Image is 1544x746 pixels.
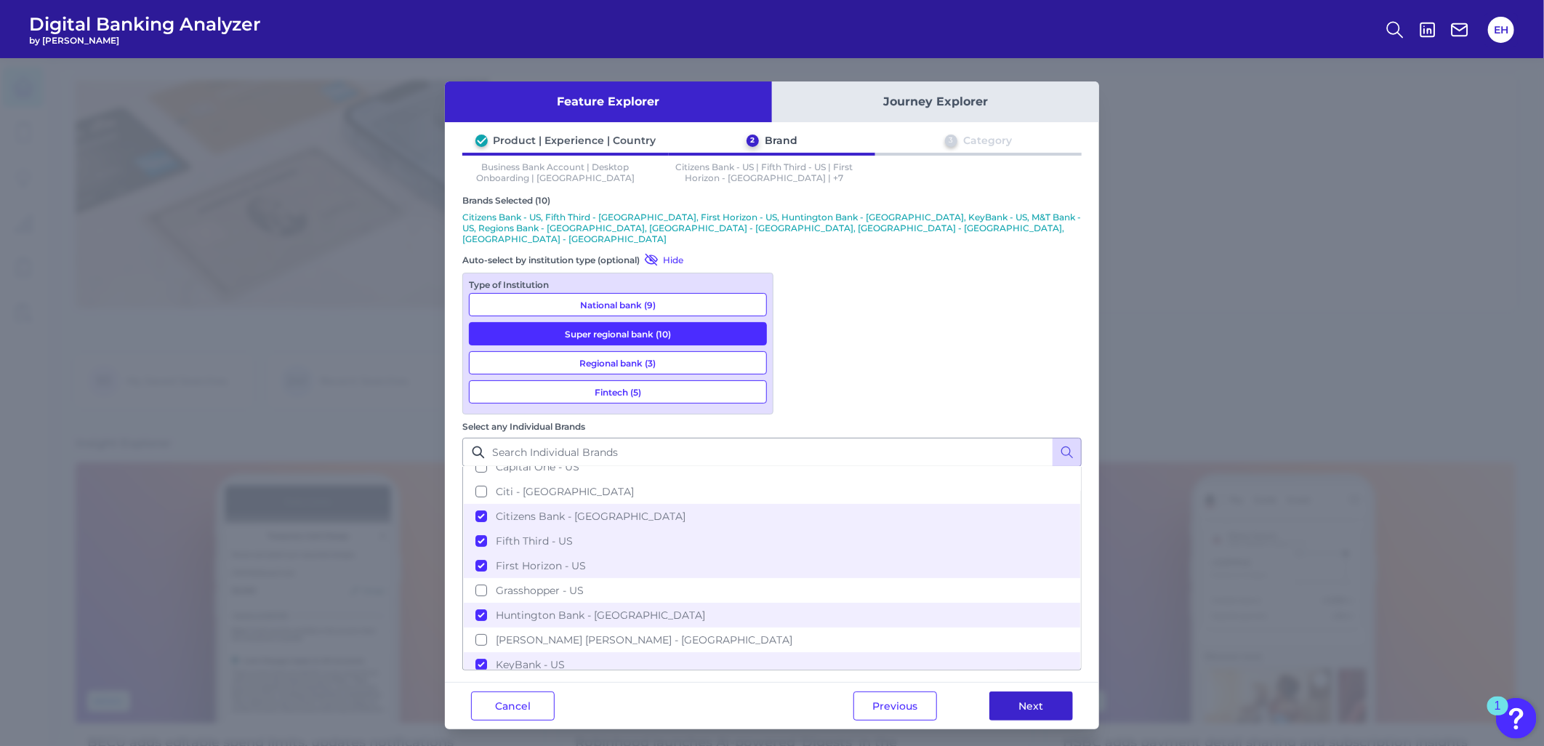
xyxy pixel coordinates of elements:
[469,322,767,345] button: Super regional bank (10)
[464,553,1080,578] button: First Horizon - US
[445,81,772,122] button: Feature Explorer
[640,252,683,267] button: Hide
[772,81,1099,122] button: Journey Explorer
[496,510,685,523] span: Citizens Bank - [GEOGRAPHIC_DATA]
[496,609,705,622] span: Huntington Bank - [GEOGRAPHIC_DATA]
[464,603,1080,627] button: Huntington Bank - [GEOGRAPHIC_DATA]
[471,691,555,721] button: Cancel
[469,351,767,374] button: Regional bank (3)
[462,421,585,432] label: Select any Individual Brands
[496,559,586,572] span: First Horizon - US
[496,633,792,646] span: [PERSON_NAME] [PERSON_NAME] - [GEOGRAPHIC_DATA]
[765,134,797,147] div: Brand
[464,479,1080,504] button: Citi - [GEOGRAPHIC_DATA]
[464,529,1080,553] button: Fifth Third - US
[29,35,261,46] span: by [PERSON_NAME]
[462,252,773,267] div: Auto-select by institution type (optional)
[462,161,648,183] p: Business Bank Account | Desktop Onboarding | [GEOGRAPHIC_DATA]
[29,13,261,35] span: Digital Banking Analyzer
[989,691,1073,721] button: Next
[496,658,565,671] span: KeyBank - US
[462,195,1082,206] div: Brands Selected (10)
[1496,698,1537,739] button: Open Resource Center, 1 new notification
[496,534,573,548] span: Fifth Third - US
[963,134,1012,147] div: Category
[464,652,1080,677] button: KeyBank - US
[464,504,1080,529] button: Citizens Bank - [GEOGRAPHIC_DATA]
[496,584,584,597] span: Grasshopper - US
[462,212,1082,244] p: Citizens Bank - US, Fifth Third - [GEOGRAPHIC_DATA], First Horizon - US, Huntington Bank - [GEOGR...
[494,134,656,147] div: Product | Experience | Country
[469,380,767,404] button: Fintech (5)
[672,161,858,183] p: Citizens Bank - US | Fifth Third - US | First Horizon - [GEOGRAPHIC_DATA] | +7
[1488,17,1514,43] button: EH
[469,293,767,316] button: National bank (9)
[1495,706,1501,725] div: 1
[464,578,1080,603] button: Grasshopper - US
[464,454,1080,479] button: Capital One - US
[469,279,767,290] div: Type of Institution
[464,627,1080,652] button: [PERSON_NAME] [PERSON_NAME] - [GEOGRAPHIC_DATA]
[853,691,937,721] button: Previous
[496,460,579,473] span: Capital One - US
[747,135,759,147] div: 2
[496,485,634,498] span: Citi - [GEOGRAPHIC_DATA]
[945,135,957,147] div: 3
[462,438,1082,467] input: Search Individual Brands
